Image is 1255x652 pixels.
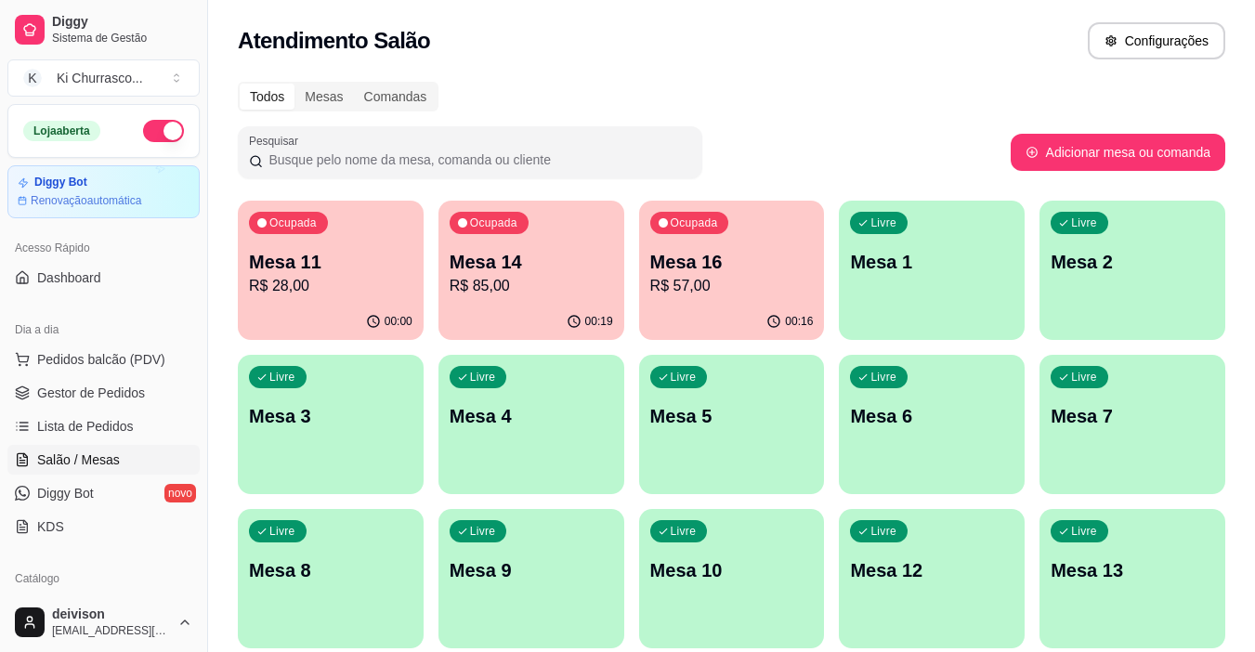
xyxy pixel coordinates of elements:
[870,370,896,385] p: Livre
[438,355,624,494] button: LivreMesa 4
[52,31,192,46] span: Sistema de Gestão
[639,355,825,494] button: LivreMesa 5
[7,478,200,508] a: Diggy Botnovo
[23,121,100,141] div: Loja aberta
[37,417,134,436] span: Lista de Pedidos
[31,193,141,208] article: Renovação automática
[269,215,317,230] p: Ocupada
[7,7,200,52] a: DiggySistema de Gestão
[294,84,353,110] div: Mesas
[850,557,1013,583] p: Mesa 12
[249,403,412,429] p: Mesa 3
[671,524,697,539] p: Livre
[1039,355,1225,494] button: LivreMesa 7
[52,14,192,31] span: Diggy
[7,512,200,541] a: KDS
[839,509,1025,648] button: LivreMesa 12
[7,315,200,345] div: Dia a dia
[1051,403,1214,429] p: Mesa 7
[238,26,430,56] h2: Atendimento Salão
[1051,557,1214,583] p: Mesa 13
[438,201,624,340] button: OcupadaMesa 14R$ 85,0000:19
[7,263,200,293] a: Dashboard
[7,233,200,263] div: Acesso Rápido
[1039,201,1225,340] button: LivreMesa 2
[470,215,517,230] p: Ocupada
[238,509,424,648] button: LivreMesa 8
[650,275,814,297] p: R$ 57,00
[1071,370,1097,385] p: Livre
[37,384,145,402] span: Gestor de Pedidos
[37,350,165,369] span: Pedidos balcão (PDV)
[249,275,412,297] p: R$ 28,00
[839,201,1025,340] button: LivreMesa 1
[34,176,87,189] article: Diggy Bot
[7,600,200,645] button: deivison[EMAIL_ADDRESS][DOMAIN_NAME]
[52,606,170,623] span: deivison
[850,249,1013,275] p: Mesa 1
[585,314,613,329] p: 00:19
[639,509,825,648] button: LivreMesa 10
[249,133,305,149] label: Pesquisar
[870,215,896,230] p: Livre
[671,215,718,230] p: Ocupada
[650,403,814,429] p: Mesa 5
[57,69,143,87] div: Ki Churrasco ...
[438,509,624,648] button: LivreMesa 9
[37,268,101,287] span: Dashboard
[450,249,613,275] p: Mesa 14
[238,201,424,340] button: OcupadaMesa 11R$ 28,0000:00
[839,355,1025,494] button: LivreMesa 6
[7,165,200,218] a: Diggy BotRenovaçãoautomática
[37,517,64,536] span: KDS
[385,314,412,329] p: 00:00
[639,201,825,340] button: OcupadaMesa 16R$ 57,0000:16
[249,249,412,275] p: Mesa 11
[470,370,496,385] p: Livre
[785,314,813,329] p: 00:16
[1071,524,1097,539] p: Livre
[1039,509,1225,648] button: LivreMesa 13
[650,249,814,275] p: Mesa 16
[850,403,1013,429] p: Mesa 6
[870,524,896,539] p: Livre
[37,450,120,469] span: Salão / Mesas
[1071,215,1097,230] p: Livre
[249,557,412,583] p: Mesa 8
[7,564,200,593] div: Catálogo
[7,445,200,475] a: Salão / Mesas
[1011,134,1225,171] button: Adicionar mesa ou comanda
[450,275,613,297] p: R$ 85,00
[1088,22,1225,59] button: Configurações
[269,524,295,539] p: Livre
[470,524,496,539] p: Livre
[7,345,200,374] button: Pedidos balcão (PDV)
[7,378,200,408] a: Gestor de Pedidos
[263,150,691,169] input: Pesquisar
[650,557,814,583] p: Mesa 10
[7,411,200,441] a: Lista de Pedidos
[240,84,294,110] div: Todos
[1051,249,1214,275] p: Mesa 2
[450,403,613,429] p: Mesa 4
[269,370,295,385] p: Livre
[671,370,697,385] p: Livre
[52,623,170,638] span: [EMAIL_ADDRESS][DOMAIN_NAME]
[7,59,200,97] button: Select a team
[238,355,424,494] button: LivreMesa 3
[143,120,184,142] button: Alterar Status
[23,69,42,87] span: K
[450,557,613,583] p: Mesa 9
[354,84,438,110] div: Comandas
[37,484,94,502] span: Diggy Bot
